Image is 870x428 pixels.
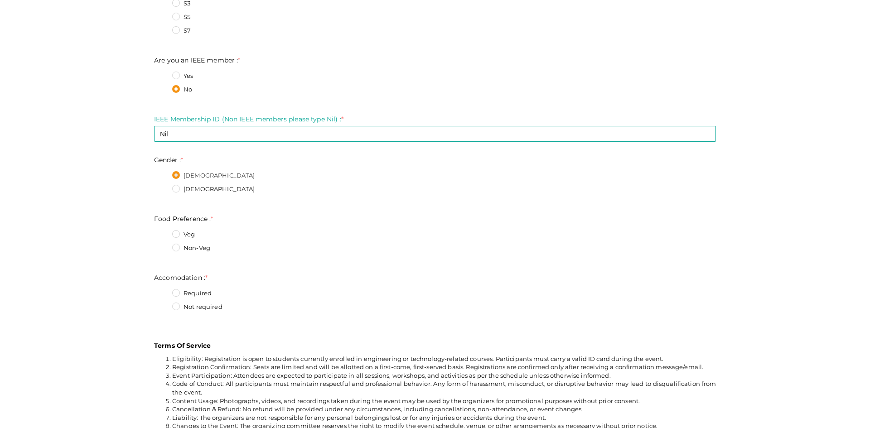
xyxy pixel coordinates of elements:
label: Required [172,289,212,298]
input: Enter registrant membership no here. [154,126,716,142]
label: Veg [172,230,195,239]
label: S7 [172,26,191,35]
li: Registration Confirmation: Seats are limited and will be allotted on a first-come, first-served b... [172,363,716,371]
li: Code of Conduct: All participants must maintain respectful and professional behavior. Any form of... [172,380,716,396]
label: IEEE Membership ID (Non IEEE members please type Nil) : [154,115,343,124]
label: Food Preference : [154,214,213,223]
label: Gender : [154,155,183,164]
li: Event Participation: Attendees are expected to participate in all sessions, workshops, and activi... [172,371,716,380]
label: Are you an IEEE member : [154,56,241,65]
li: Eligibility: Registration is open to students currently enrolled in engineering or technology-rel... [172,355,716,363]
label: [DEMOGRAPHIC_DATA] [172,185,255,194]
li: Liability: The organizers are not responsible for any personal belongings lost or for any injurie... [172,414,716,422]
label: Accomodation : [154,273,208,282]
label: Yes [172,72,193,81]
li: Cancellation & Refund: No refund will be provided under any circumstances, including cancellation... [172,405,716,414]
label: No [172,85,192,94]
li: Content Usage: Photographs, videos, and recordings taken during the event may be used by the orga... [172,397,716,405]
label: [DEMOGRAPHIC_DATA] [172,171,255,180]
label: Not required [172,303,222,312]
label: Non-Veg [172,244,210,253]
label: S5 [172,13,190,22]
p: Terms Of Service [154,341,716,350]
